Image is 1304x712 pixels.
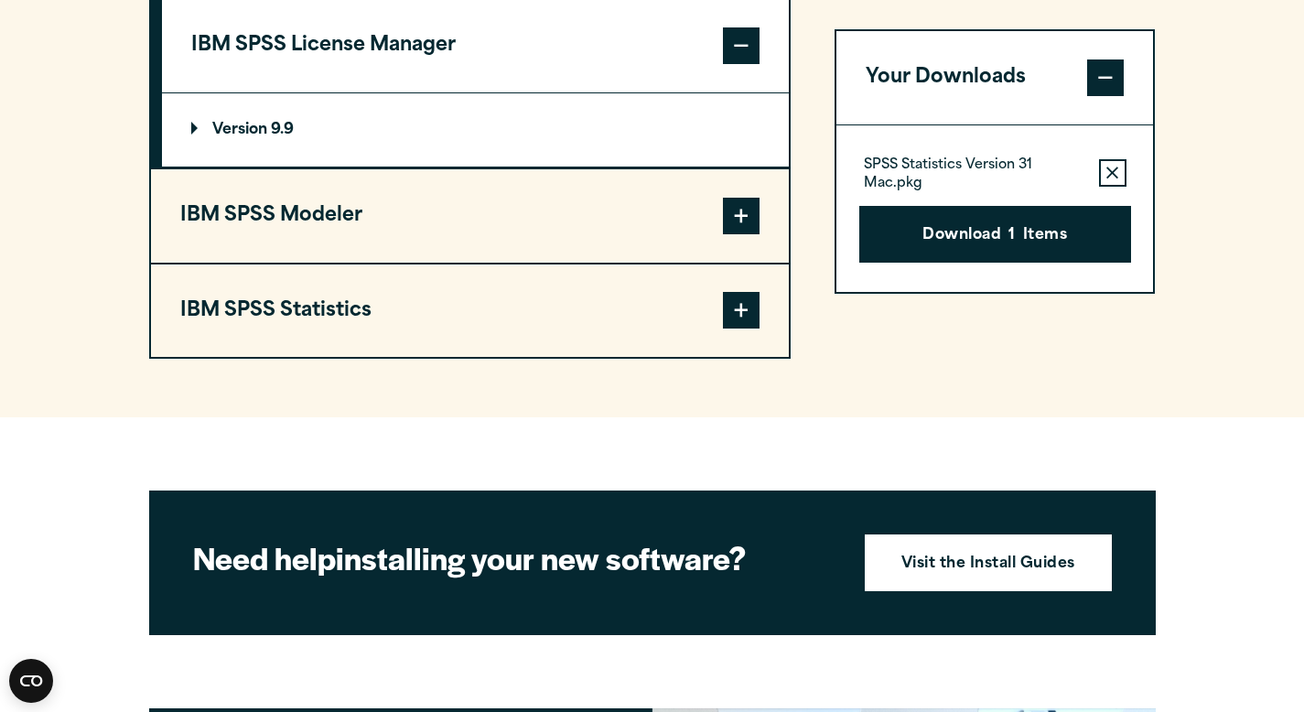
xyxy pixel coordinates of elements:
[859,206,1131,263] button: Download1Items
[836,31,1154,124] button: Your Downloads
[865,534,1112,591] a: Visit the Install Guides
[193,535,336,579] strong: Need help
[162,92,789,167] div: IBM SPSS License Manager
[836,124,1154,292] div: Your Downloads
[9,659,53,703] button: Open CMP widget
[1008,224,1015,248] span: 1
[162,93,789,167] summary: Version 9.9
[191,123,294,137] p: Version 9.9
[151,169,789,263] button: IBM SPSS Modeler
[193,537,834,578] h2: installing your new software?
[864,156,1084,193] p: SPSS Statistics Version 31 Mac.pkg
[901,553,1075,577] strong: Visit the Install Guides
[151,264,789,358] button: IBM SPSS Statistics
